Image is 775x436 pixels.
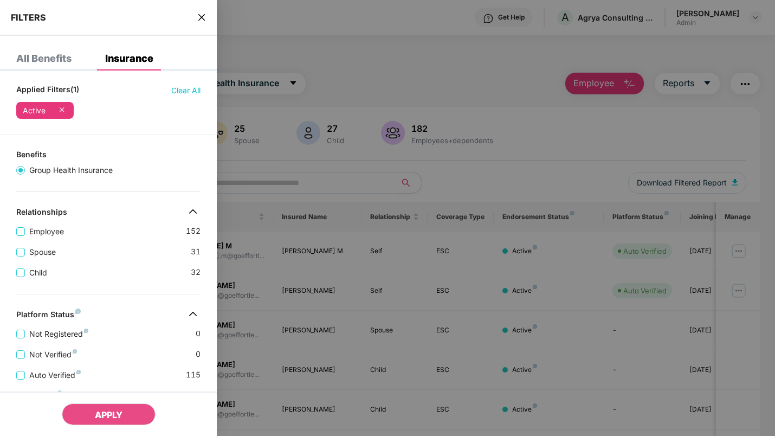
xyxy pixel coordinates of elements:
div: All Benefits [16,53,72,64]
img: svg+xml;base64,PHN2ZyB4bWxucz0iaHR0cDovL3d3dy53My5vcmcvMjAwMC9zdmciIHdpZHRoPSIzMiIgaGVpZ2h0PSIzMi... [184,203,202,220]
button: APPLY [62,403,156,425]
span: Verified [25,390,66,402]
span: APPLY [95,409,122,420]
img: svg+xml;base64,PHN2ZyB4bWxucz0iaHR0cDovL3d3dy53My5vcmcvMjAwMC9zdmciIHdpZHRoPSI4IiBoZWlnaHQ9IjgiIH... [57,390,62,395]
span: Applied Filters(1) [16,85,79,97]
span: Spouse [25,246,60,258]
span: Employee [25,226,68,238]
span: Not Verified [25,349,81,361]
span: 31 [191,246,201,258]
span: 0 [196,328,201,340]
img: svg+xml;base64,PHN2ZyB4bWxucz0iaHR0cDovL3d3dy53My5vcmcvMjAwMC9zdmciIHdpZHRoPSI4IiBoZWlnaHQ9IjgiIH... [73,349,77,354]
span: 152 [186,225,201,238]
span: FILTERS [11,12,46,23]
span: Clear All [171,85,201,97]
span: Auto Verified [25,369,85,381]
div: Insurance [105,53,153,64]
img: svg+xml;base64,PHN2ZyB4bWxucz0iaHR0cDovL3d3dy53My5vcmcvMjAwMC9zdmciIHdpZHRoPSI4IiBoZWlnaHQ9IjgiIH... [75,309,81,314]
span: 0 [196,348,201,361]
img: svg+xml;base64,PHN2ZyB4bWxucz0iaHR0cDovL3d3dy53My5vcmcvMjAwMC9zdmciIHdpZHRoPSI4IiBoZWlnaHQ9IjgiIH... [76,370,81,374]
span: Child [25,267,51,279]
div: Active [23,106,46,115]
img: svg+xml;base64,PHN2ZyB4bWxucz0iaHR0cDovL3d3dy53My5vcmcvMjAwMC9zdmciIHdpZHRoPSI4IiBoZWlnaHQ9IjgiIH... [84,329,88,333]
span: 115 [186,369,201,381]
span: 15 [191,389,201,402]
div: Relationships [16,207,67,220]
div: Platform Status [16,310,81,323]
span: Not Registered [25,328,93,340]
span: Group Health Insurance [25,164,117,176]
span: close [197,12,206,23]
img: svg+xml;base64,PHN2ZyB4bWxucz0iaHR0cDovL3d3dy53My5vcmcvMjAwMC9zdmciIHdpZHRoPSIzMiIgaGVpZ2h0PSIzMi... [184,305,202,323]
span: 32 [191,266,201,279]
